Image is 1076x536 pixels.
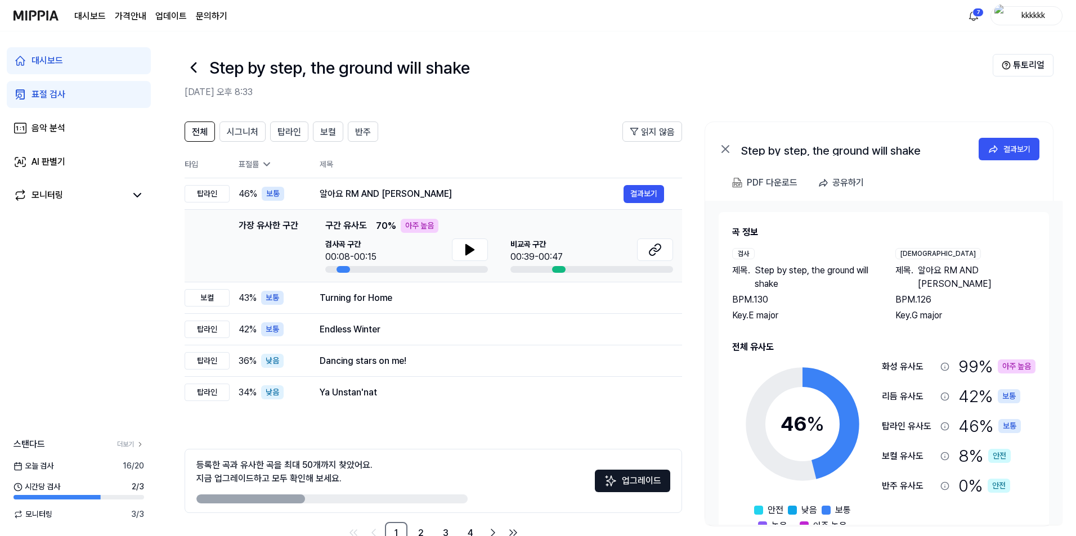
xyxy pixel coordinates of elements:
[155,10,187,23] a: 업데이트
[1002,61,1011,70] img: Help
[355,125,371,139] span: 반주
[967,9,980,22] img: 알림
[772,519,787,533] span: 높음
[732,340,1035,354] h2: 전체 유사도
[958,443,1011,469] div: 8 %
[747,175,797,190] div: PDF 다운로드
[741,142,966,156] div: Step by step, the ground will shake
[14,188,126,202] a: 모니터링
[261,291,284,305] div: 보통
[832,175,864,190] div: 공유하기
[401,219,438,233] div: 아주 높음
[730,172,800,194] button: PDF 다운로드
[801,503,817,517] span: 낮음
[320,323,664,336] div: Endless Winter
[320,151,682,178] th: 제목
[320,187,624,201] div: 알아요 RM AND [PERSON_NAME]
[990,6,1062,25] button: profilekkkkkk
[895,293,1036,307] div: BPM. 126
[882,420,936,433] div: 탑라인 유사도
[185,121,215,142] button: 전체
[239,219,298,273] div: 가장 유사한 구간
[320,291,664,305] div: Turning for Home
[185,352,230,370] div: 탑라인
[313,121,343,142] button: 보컬
[32,54,63,67] div: 대시보드
[732,178,742,188] img: PDF Download
[209,55,470,80] h1: Step by step, the ground will shake
[32,88,65,101] div: 표절 검사
[813,519,847,533] span: 아주 높음
[813,172,873,194] button: 공유하기
[32,188,63,202] div: 모니터링
[348,121,378,142] button: 반주
[705,201,1062,525] a: 곡 정보검사제목.Step by step, the ground will shakeBPM.130Key.E major[DEMOGRAPHIC_DATA]제목.알아요 RM AND [PE...
[185,85,993,99] h2: [DATE] 오후 8:33
[622,121,682,142] button: 읽지 않음
[895,248,981,259] div: [DEMOGRAPHIC_DATA]
[768,503,783,517] span: 안전
[14,481,60,493] span: 시간당 검사
[261,385,284,399] div: 낮음
[32,121,65,135] div: 음악 분석
[988,449,1011,463] div: 안전
[325,219,367,233] span: 구간 유사도
[32,155,65,169] div: AI 판별기
[185,289,230,307] div: 보컬
[1003,143,1030,155] div: 결과보기
[239,291,257,305] span: 43 %
[732,264,750,291] span: 제목 .
[185,321,230,338] div: 탑라인
[239,159,302,170] div: 표절률
[131,508,144,520] span: 3 / 3
[325,238,376,250] span: 검사곡 구간
[882,449,936,463] div: 보컬 유사도
[624,185,664,203] button: 결과보기
[510,250,563,264] div: 00:39-00:47
[732,248,755,259] div: 검사
[270,121,308,142] button: 탑라인
[882,479,936,493] div: 반주 유사도
[918,264,1036,291] span: 알아요 RM AND [PERSON_NAME]
[320,125,336,139] span: 보컬
[595,479,670,490] a: Sparkles업그레이드
[958,384,1020,409] div: 42 %
[806,412,824,436] span: %
[227,125,258,139] span: 시그니처
[277,125,301,139] span: 탑라인
[239,323,257,336] span: 42 %
[988,479,1010,493] div: 안전
[262,187,284,201] div: 보통
[732,309,873,322] div: Key. E major
[132,481,144,493] span: 2 / 3
[595,470,670,492] button: 업그레이드
[261,322,284,336] div: 보통
[965,7,983,25] button: 알림7
[74,10,106,23] a: 대시보드
[219,121,266,142] button: 시그니처
[993,54,1053,76] button: 튜토리얼
[7,148,151,175] a: AI 판별기
[732,226,1035,239] h2: 곡 정보
[510,238,563,250] span: 비교곡 구간
[882,360,936,373] div: 화성 유사도
[604,474,617,488] img: Sparkles
[192,125,208,139] span: 전체
[376,219,396,233] span: 70 %
[261,354,284,368] div: 낮음
[979,138,1039,160] button: 결과보기
[185,151,230,178] th: 타입
[755,264,873,291] span: Step by step, the ground will shake
[196,458,373,485] div: 등록한 곡과 유사한 곡을 최대 50개까지 찾았어요. 지금 업그레이드하고 모두 확인해 보세요.
[972,8,984,17] div: 7
[895,309,1036,322] div: Key. G major
[185,384,230,401] div: 탑라인
[239,187,257,201] span: 46 %
[7,81,151,108] a: 표절 검사
[7,47,151,74] a: 대시보드
[958,413,1021,439] div: 46 %
[115,10,146,23] button: 가격안내
[14,508,52,520] span: 모니터링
